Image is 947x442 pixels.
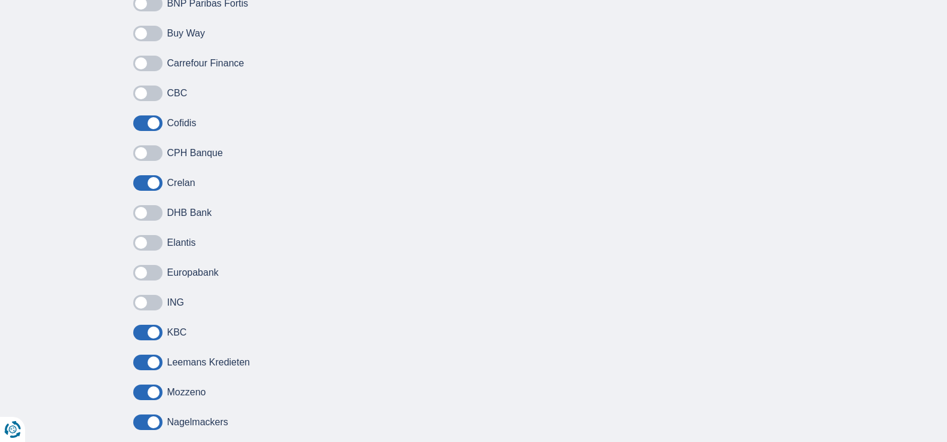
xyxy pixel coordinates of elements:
[167,237,196,248] label: Elantis
[167,267,219,278] label: Europabank
[167,118,197,129] label: Cofidis
[167,178,195,188] label: Crelan
[167,357,250,368] label: Leemans Kredieten
[167,148,223,158] label: CPH Banque
[167,417,228,428] label: Nagelmackers
[167,327,187,338] label: KBC
[167,387,206,398] label: Mozzeno
[167,58,244,69] label: Carrefour Finance
[167,28,205,39] label: Buy Way
[167,297,184,308] label: ING
[167,208,212,218] label: DHB Bank
[167,88,188,99] label: CBC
